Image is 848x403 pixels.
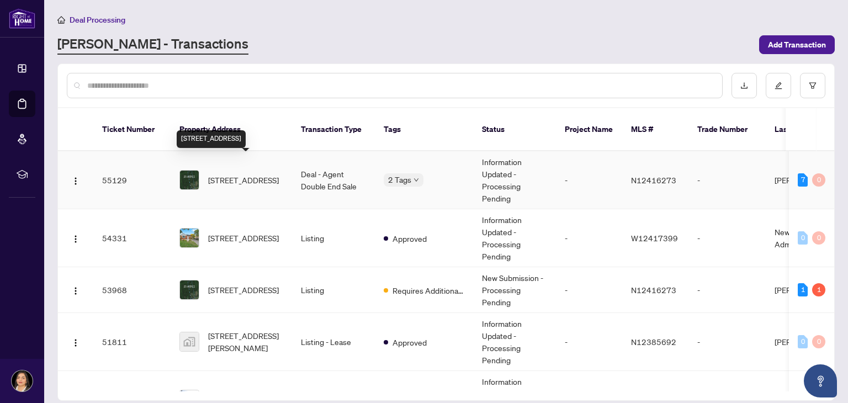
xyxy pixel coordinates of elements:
[812,335,825,348] div: 0
[688,151,766,209] td: -
[631,175,676,185] span: N12416273
[812,173,825,187] div: 0
[798,173,808,187] div: 7
[393,336,427,348] span: Approved
[71,287,80,295] img: Logo
[93,267,171,313] td: 53968
[57,16,65,24] span: home
[804,364,837,397] button: Open asap
[766,73,791,98] button: edit
[292,313,375,371] td: Listing - Lease
[71,177,80,185] img: Logo
[67,171,84,189] button: Logo
[556,267,622,313] td: -
[473,108,556,151] th: Status
[473,209,556,267] td: Information Updated - Processing Pending
[631,233,678,243] span: W12417399
[812,283,825,296] div: 1
[177,130,246,148] div: [STREET_ADDRESS]
[93,108,171,151] th: Ticket Number
[67,229,84,247] button: Logo
[70,15,125,25] span: Deal Processing
[622,108,688,151] th: MLS #
[414,177,419,183] span: down
[292,108,375,151] th: Transaction Type
[180,332,199,351] img: thumbnail-img
[292,151,375,209] td: Deal - Agent Double End Sale
[9,8,35,29] img: logo
[292,267,375,313] td: Listing
[800,73,825,98] button: filter
[631,337,676,347] span: N12385692
[93,151,171,209] td: 55129
[768,36,826,54] span: Add Transaction
[688,108,766,151] th: Trade Number
[71,235,80,243] img: Logo
[812,231,825,245] div: 0
[759,35,835,54] button: Add Transaction
[473,313,556,371] td: Information Updated - Processing Pending
[171,108,292,151] th: Property Address
[93,209,171,267] td: 54331
[93,313,171,371] td: 51811
[740,82,748,89] span: download
[208,330,283,354] span: [STREET_ADDRESS][PERSON_NAME]
[688,313,766,371] td: -
[473,267,556,313] td: New Submission - Processing Pending
[631,285,676,295] span: N12416273
[67,281,84,299] button: Logo
[393,232,427,245] span: Approved
[556,108,622,151] th: Project Name
[798,335,808,348] div: 0
[67,333,84,351] button: Logo
[775,82,782,89] span: edit
[180,229,199,247] img: thumbnail-img
[688,209,766,267] td: -
[556,151,622,209] td: -
[292,209,375,267] td: Listing
[12,370,33,391] img: Profile Icon
[556,209,622,267] td: -
[393,284,464,296] span: Requires Additional Docs
[556,313,622,371] td: -
[798,283,808,296] div: 1
[71,338,80,347] img: Logo
[57,35,248,55] a: [PERSON_NAME] - Transactions
[732,73,757,98] button: download
[809,82,817,89] span: filter
[208,174,279,186] span: [STREET_ADDRESS]
[180,280,199,299] img: thumbnail-img
[208,232,279,244] span: [STREET_ADDRESS]
[208,284,279,296] span: [STREET_ADDRESS]
[688,267,766,313] td: -
[798,231,808,245] div: 0
[388,173,411,186] span: 2 Tags
[180,171,199,189] img: thumbnail-img
[375,108,473,151] th: Tags
[473,151,556,209] td: Information Updated - Processing Pending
